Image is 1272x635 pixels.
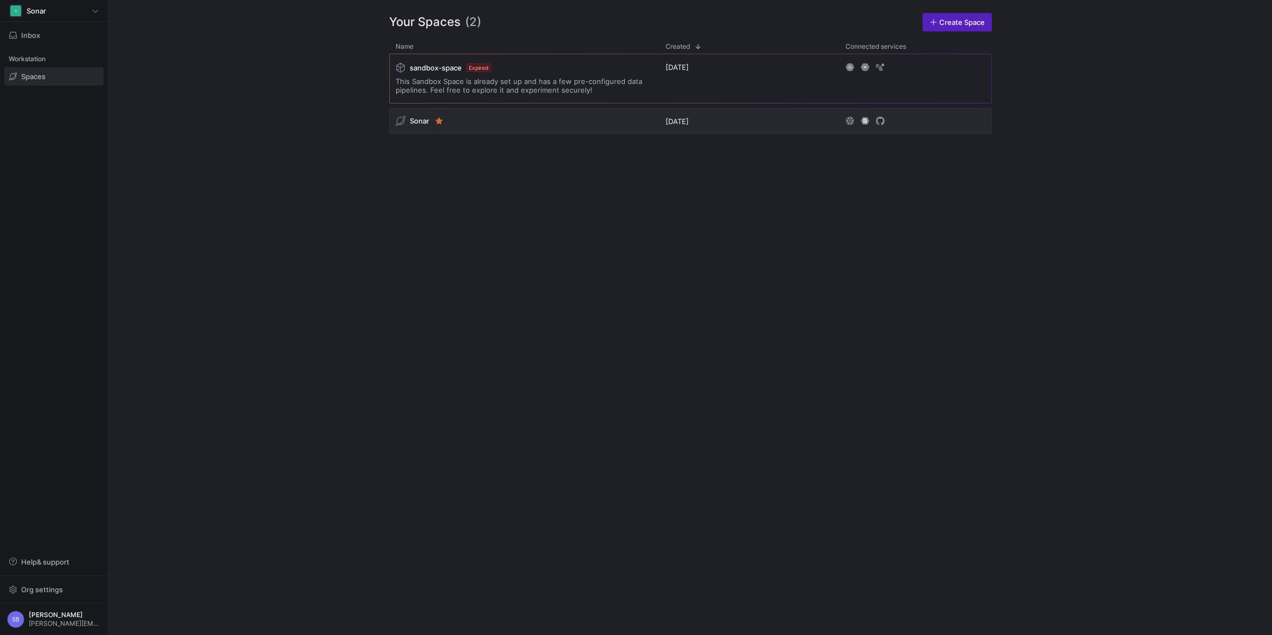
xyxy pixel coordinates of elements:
span: Help & support [21,558,69,566]
span: [DATE] [666,63,689,72]
button: SB[PERSON_NAME][PERSON_NAME][EMAIL_ADDRESS][DOMAIN_NAME] [4,608,104,631]
span: sandbox-space [410,63,462,72]
div: SB [7,611,24,628]
span: Created [666,43,690,50]
a: Spaces [4,67,104,86]
span: Spaces [21,72,46,81]
button: Org settings [4,580,104,599]
button: Inbox [4,26,104,44]
span: [PERSON_NAME][EMAIL_ADDRESS][DOMAIN_NAME] [29,620,101,627]
span: Connected services [845,43,906,50]
div: S [10,5,21,16]
span: Sonar [410,116,429,125]
span: (2) [465,13,481,31]
span: Your Spaces [389,13,461,31]
span: This Sandbox Space is already set up and has a few pre-configured data pipelines. Feel free to ex... [396,77,653,94]
a: Create Space [922,13,992,31]
div: Press SPACE to select this row. [389,54,992,108]
span: Inbox [21,31,40,40]
div: Workstation [4,51,104,67]
span: Expired [466,63,491,72]
span: Name [396,43,414,50]
span: [DATE] [666,117,689,126]
div: Press SPACE to select this row. [389,108,992,138]
a: Org settings [4,586,104,595]
span: Create Space [939,18,985,27]
span: [PERSON_NAME] [29,611,101,619]
span: Org settings [21,585,63,594]
button: Help& support [4,553,104,571]
span: Sonar [27,7,46,15]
